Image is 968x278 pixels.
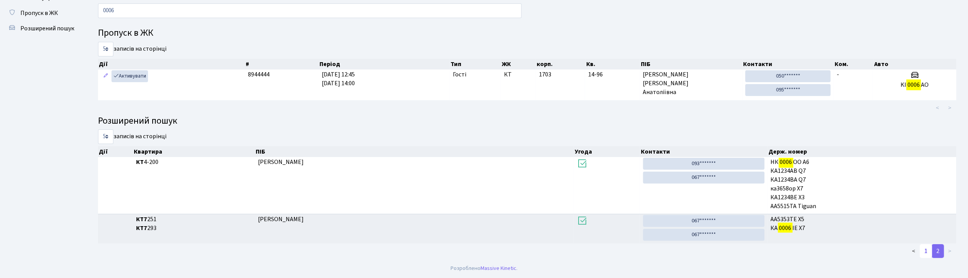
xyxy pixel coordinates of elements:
th: Ком. [834,59,873,69]
span: КТ [504,70,533,79]
div: Розроблено . [451,264,517,273]
th: Дії [98,59,245,69]
th: Держ. номер [768,146,957,157]
span: [PERSON_NAME] [258,158,304,166]
th: ПІБ [255,146,574,157]
span: Гості [453,70,466,79]
th: Період [319,59,450,69]
th: # [245,59,319,69]
span: [DATE] 12:45 [DATE] 14:00 [322,70,355,88]
span: [PERSON_NAME] [258,215,304,223]
select: записів на сторінці [98,129,113,144]
th: корп. [536,59,585,69]
span: Пропуск в ЖК [20,9,58,17]
span: 4-200 [136,158,252,167]
a: < [908,244,920,258]
a: 1 [920,244,932,258]
th: Контакти [640,146,768,157]
th: Тип [450,59,501,69]
label: записів на сторінці [98,129,166,144]
b: КТ [136,158,144,166]
th: ПІБ [640,59,743,69]
span: 14-96 [588,70,637,79]
a: Активувати [111,70,148,82]
span: - [837,70,839,79]
mark: 0006 [779,157,793,167]
h5: KI AO [876,81,953,89]
a: 2 [932,244,944,258]
span: 251 293 [136,215,252,233]
a: Розширений пошук [4,21,81,36]
b: КТ7 [136,215,147,223]
th: ЖК [501,59,536,69]
label: записів на сторінці [98,42,166,56]
th: Авто [873,59,957,69]
th: Квартира [133,146,255,157]
span: АА5353ТЕ X5 КА ІЕ X7 [771,215,953,233]
a: Редагувати [101,70,110,82]
span: НК ОО A6 КА1234АВ Q7 КА1234ВА Q7 ка3658ор X7 КА1234ВЕ X3 АА5515ТА Tiguan [771,158,953,210]
th: Угода [574,146,640,157]
select: записів на сторінці [98,42,113,56]
h4: Пропуск в ЖК [98,28,956,39]
mark: 0006 [778,223,793,233]
span: 1703 [539,70,551,79]
span: [PERSON_NAME] [PERSON_NAME] Анатоліївна [643,70,739,97]
th: Кв. [585,59,640,69]
a: Massive Kinetic [481,264,516,272]
a: Пропуск в ЖК [4,5,81,21]
span: Розширений пошук [20,24,74,33]
b: КТ7 [136,224,147,232]
th: Контакти [743,59,834,69]
span: 8944444 [248,70,269,79]
th: Дії [98,146,133,157]
h4: Розширений пошук [98,116,956,127]
input: Пошук [98,3,522,18]
mark: 0006 [906,79,921,90]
